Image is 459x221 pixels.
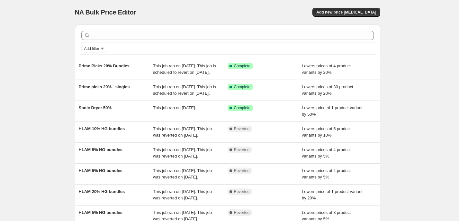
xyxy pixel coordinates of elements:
[302,168,351,179] span: Lowers prices of 4 product variants by 5%
[81,45,107,53] button: Add filter
[79,168,123,173] span: HLAM 5% HG bundles
[153,189,212,200] span: This job ran on [DATE]. This job was reverted on [DATE].
[234,63,250,69] span: Complete
[153,63,216,75] span: This job ran on [DATE]. This job is scheduled to revert on [DATE].
[234,105,250,110] span: Complete
[153,84,216,96] span: This job ran on [DATE]. This job is scheduled to revert on [DATE].
[79,63,130,68] span: Prime Picks 20% Bundles
[75,9,136,16] span: NA Bulk Price Editor
[153,126,212,138] span: This job ran on [DATE]. This job was reverted on [DATE].
[79,210,123,215] span: HLAM 5% HG bundles
[234,126,250,131] span: Reverted
[153,105,196,110] span: This job ran on [DATE].
[234,147,250,152] span: Reverted
[302,63,351,75] span: Lowers prices of 4 product variants by 20%
[84,46,99,51] span: Add filter
[302,189,363,200] span: Lowers price of 1 product variant by 20%
[312,8,380,17] button: Add new price [MEDICAL_DATA]
[153,147,212,159] span: This job ran on [DATE]. This job was reverted on [DATE].
[79,147,123,152] span: HLAM 5% HG bundles
[153,168,212,179] span: This job ran on [DATE]. This job was reverted on [DATE].
[234,84,250,90] span: Complete
[79,84,130,89] span: Prime picks 20% - singles
[316,10,376,15] span: Add new price [MEDICAL_DATA]
[302,105,363,117] span: Lowers price of 1 product variant by 50%
[234,210,250,215] span: Reverted
[302,126,351,138] span: Lowers prices of 5 product variants by 10%
[79,105,112,110] span: Sonic Dryer 50%
[302,84,353,96] span: Lowers prices of 30 product variants by 20%
[79,126,125,131] span: HLAM 10% HG bundles
[234,168,250,173] span: Reverted
[302,147,351,159] span: Lowers prices of 4 product variants by 5%
[234,189,250,194] span: Reverted
[79,189,125,194] span: HLAM 20% HG bundles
